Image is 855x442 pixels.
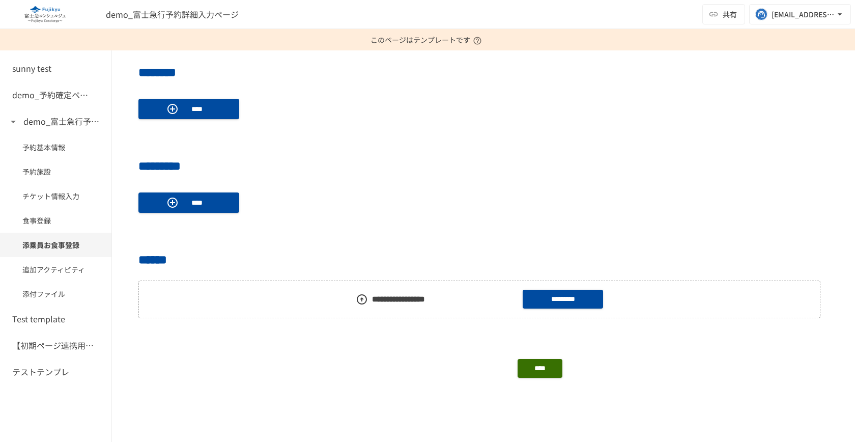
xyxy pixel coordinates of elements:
img: eQeGXtYPV2fEKIA3pizDiVdzO5gJTl2ahLbsPaD2E4R [12,6,77,22]
h6: 【初期ページ連携用】SFAの会社から連携 [12,339,94,352]
button: 共有 [702,4,745,24]
p: このページはテンプレートです [370,29,484,50]
span: demo_富士急行予約詳細入力ページ [106,8,239,20]
div: [EMAIL_ADDRESS][DOMAIN_NAME] [772,8,835,21]
span: チケット情報入力 [22,190,89,202]
span: 追加アクティビティ [22,264,89,275]
span: 共有 [723,9,737,20]
h6: demo_富士急行予約詳細入力ページ [23,115,105,128]
span: 予約基本情報 [22,142,89,153]
h6: テストテンプレ [12,366,69,379]
span: 食事登録 [22,215,89,226]
button: [EMAIL_ADDRESS][DOMAIN_NAME] [749,4,851,24]
span: 添付ファイル [22,288,89,299]
span: 予約施設 [22,166,89,177]
h6: sunny test [12,62,51,75]
span: 添乗員お食事登録 [22,239,89,251]
h6: Test template [12,313,65,326]
h6: demo_予約確定ページ [12,89,94,102]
